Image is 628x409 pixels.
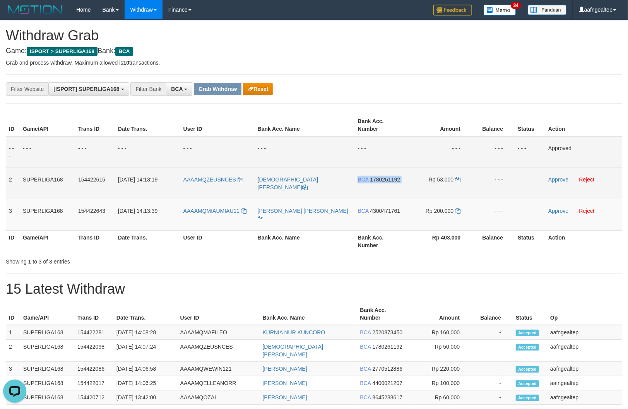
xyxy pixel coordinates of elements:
[75,230,115,252] th: Trans ID
[513,303,547,325] th: Status
[123,60,129,66] strong: 10
[20,390,74,405] td: SUPERLIGA168
[6,230,20,252] th: ID
[360,394,371,400] span: BCA
[6,28,622,43] h1: Withdraw Grab
[74,325,113,340] td: 154422281
[115,47,133,56] span: BCA
[471,390,513,405] td: -
[515,230,545,252] th: Status
[408,114,472,136] th: Amount
[177,376,260,390] td: AAAAMQELLEANORR
[20,303,74,325] th: Game/API
[471,325,513,340] td: -
[113,376,177,390] td: [DATE] 14:06:25
[20,230,75,252] th: Game/API
[263,329,325,335] a: KURNIA NUR KUNCORO
[516,395,539,401] span: Accepted
[180,114,255,136] th: User ID
[183,208,240,214] span: AAAAMQMIAUMIAU11
[75,136,115,168] td: - - -
[516,366,539,373] span: Accepted
[547,303,622,325] th: Op
[6,303,20,325] th: ID
[472,199,515,230] td: - - -
[118,208,157,214] span: [DATE] 14:13:39
[358,176,368,183] span: BCA
[183,176,243,183] a: AAAAMQZEUSNCES
[6,47,622,55] h4: Game: Bank:
[177,390,260,405] td: AAAAMQOZAI
[180,136,255,168] td: - - -
[360,344,371,350] span: BCA
[547,340,622,362] td: aafngealtep
[183,208,246,214] a: AAAAMQMIAUMIAU11
[6,376,20,390] td: 4
[516,344,539,351] span: Accepted
[115,114,180,136] th: Date Trans.
[74,390,113,405] td: 154420712
[515,114,545,136] th: Status
[20,325,74,340] td: SUPERLIGA168
[75,114,115,136] th: Trans ID
[354,136,408,168] td: - - -
[528,5,566,15] img: panduan.png
[20,136,75,168] td: - - -
[579,176,595,183] a: Reject
[177,340,260,362] td: AAAAMQZEUSNCES
[409,325,471,340] td: Rp 160,000
[360,380,371,386] span: BCA
[471,303,513,325] th: Balance
[255,230,355,252] th: Bank Acc. Name
[6,82,48,96] div: Filter Website
[6,168,20,199] td: 2
[20,362,74,376] td: SUPERLIGA168
[6,340,20,362] td: 2
[130,82,166,96] div: Filter Bank
[426,208,453,214] span: Rp 200.000
[471,340,513,362] td: -
[472,168,515,199] td: - - -
[6,255,256,265] div: Showing 1 to 3 of 3 entries
[78,176,105,183] span: 154422615
[260,303,357,325] th: Bank Acc. Name
[263,380,307,386] a: [PERSON_NAME]
[354,114,408,136] th: Bank Acc. Number
[547,362,622,376] td: aafngealtep
[579,208,595,214] a: Reject
[113,362,177,376] td: [DATE] 14:06:58
[471,362,513,376] td: -
[166,82,192,96] button: BCA
[409,362,471,376] td: Rp 220,000
[545,230,622,252] th: Action
[370,176,400,183] span: Copy 1780261192 to clipboard
[472,114,515,136] th: Balance
[372,344,402,350] span: Copy 1780261192 to clipboard
[118,176,157,183] span: [DATE] 14:13:19
[6,4,65,15] img: MOTION_logo.png
[183,176,236,183] span: AAAAMQZEUSNCES
[370,208,400,214] span: Copy 4300471761 to clipboard
[455,208,460,214] a: Copy 200000 to clipboard
[511,2,521,9] span: 34
[408,230,472,252] th: Rp 403.000
[20,340,74,362] td: SUPERLIGA168
[6,325,20,340] td: 1
[53,86,119,92] span: [ISPORT] SUPERLIGA168
[263,344,323,358] a: [DEMOGRAPHIC_DATA][PERSON_NAME]
[484,5,516,15] img: Button%20Memo.svg
[409,390,471,405] td: Rp 60,000
[243,83,273,95] button: Reset
[3,3,26,26] button: Open LiveChat chat widget
[547,376,622,390] td: aafngealtep
[548,176,568,183] a: Approve
[472,136,515,168] td: - - -
[6,199,20,230] td: 3
[357,303,409,325] th: Bank Acc. Number
[409,303,471,325] th: Amount
[255,136,355,168] td: - - -
[263,394,307,400] a: [PERSON_NAME]
[545,114,622,136] th: Action
[74,340,113,362] td: 154422098
[113,340,177,362] td: [DATE] 14:07:24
